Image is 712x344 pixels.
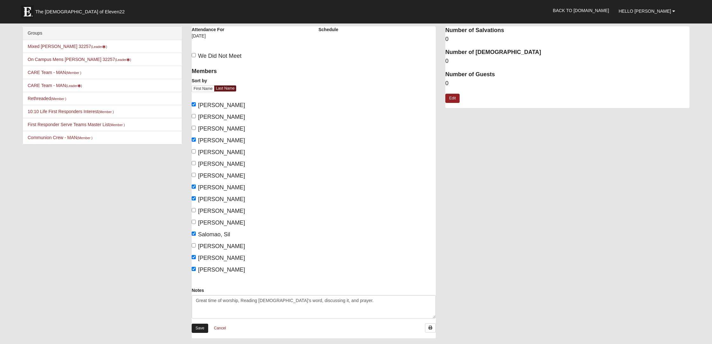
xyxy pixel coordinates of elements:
[192,114,196,118] input: [PERSON_NAME]
[28,83,82,88] a: CARE Team - MAN(Leader)
[445,26,689,35] dt: Number of Salvations
[198,149,245,155] span: [PERSON_NAME]
[192,102,196,106] input: [PERSON_NAME]
[51,97,66,101] small: (Member )
[192,85,215,92] a: First Name
[192,33,246,44] div: [DATE]
[445,48,689,57] dt: Number of [DEMOGRAPHIC_DATA]
[18,2,145,18] a: The [DEMOGRAPHIC_DATA] of Eleven22
[192,232,196,236] input: Salomao, Sil
[192,243,196,247] input: [PERSON_NAME]
[109,123,125,127] small: (Member )
[28,70,81,75] a: CARE Team - MAN(Member )
[198,172,245,179] span: [PERSON_NAME]
[198,114,245,120] span: [PERSON_NAME]
[214,85,236,91] a: Last Name
[28,96,66,101] a: Rethreaded(Member )
[198,196,245,202] span: [PERSON_NAME]
[198,161,245,167] span: [PERSON_NAME]
[192,267,196,271] input: [PERSON_NAME]
[21,5,34,18] img: Eleven22 logo
[115,58,131,62] small: (Leader )
[198,266,245,273] span: [PERSON_NAME]
[198,184,245,191] span: [PERSON_NAME]
[192,138,196,142] input: [PERSON_NAME]
[66,84,82,88] small: (Leader )
[192,68,309,75] h4: Members
[425,323,436,333] a: Print Attendance Roster
[35,9,125,15] span: The [DEMOGRAPHIC_DATA] of Eleven22
[198,102,245,108] span: [PERSON_NAME]
[198,255,245,261] span: [PERSON_NAME]
[192,26,224,33] label: Attendance For
[445,94,460,103] a: Edit
[445,79,689,88] dd: 0
[318,26,338,33] label: Schedule
[192,149,196,153] input: [PERSON_NAME]
[192,126,196,130] input: [PERSON_NAME]
[192,196,196,200] input: [PERSON_NAME]
[198,231,230,238] span: Salomao, Sil
[28,57,131,62] a: On Campus Mens [PERSON_NAME] 32257(Leader)
[198,243,245,249] span: [PERSON_NAME]
[198,208,245,214] span: [PERSON_NAME]
[192,185,196,189] input: [PERSON_NAME]
[614,3,680,19] a: Hello [PERSON_NAME]
[445,57,689,65] dd: 0
[192,220,196,224] input: [PERSON_NAME]
[23,27,182,40] div: Groups
[28,109,114,114] a: 10:10 Life First Responders Interest(Member )
[192,78,207,84] label: Sort by
[192,208,196,212] input: [PERSON_NAME]
[28,44,107,49] a: Mixed [PERSON_NAME] 32257(Leader)
[198,137,245,144] span: [PERSON_NAME]
[192,255,196,259] input: [PERSON_NAME]
[198,219,245,226] span: [PERSON_NAME]
[198,125,245,132] span: [PERSON_NAME]
[210,323,230,333] a: Cancel
[619,9,671,14] span: Hello [PERSON_NAME]
[66,71,81,75] small: (Member )
[445,35,689,44] dd: 0
[192,173,196,177] input: [PERSON_NAME]
[192,287,204,293] label: Notes
[91,45,107,49] small: (Leader )
[445,71,689,79] dt: Number of Guests
[77,136,92,140] small: (Member )
[548,3,614,18] a: Back to [DOMAIN_NAME]
[99,110,114,114] small: (Member )
[198,53,242,59] span: We Did Not Meet
[192,161,196,165] input: [PERSON_NAME]
[192,53,196,57] input: We Did Not Meet
[28,122,125,127] a: First Responder Serve Teams Master List(Member )
[192,324,208,333] a: Save
[28,135,92,140] a: Communion Crew - MAN(Member )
